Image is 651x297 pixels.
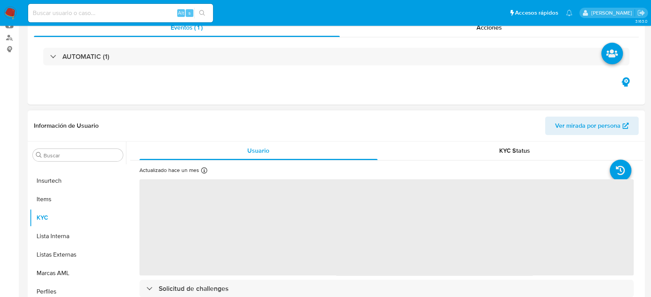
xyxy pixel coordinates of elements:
h1: Información de Usuario [34,122,99,130]
span: Accesos rápidos [515,9,558,17]
button: Items [30,190,126,209]
a: Salir [637,9,645,17]
button: Lista Interna [30,227,126,245]
span: Eventos ( 1 ) [171,23,203,32]
span: 3.163.0 [635,18,647,24]
button: search-icon [194,8,210,18]
span: Alt [178,9,184,17]
button: Ver mirada por persona [545,117,639,135]
input: Buscar [44,152,120,159]
span: ‌ [139,179,634,275]
span: Usuario [247,146,269,155]
span: Acciones [477,23,502,32]
button: KYC [30,209,126,227]
div: AUTOMATIC (1) [43,48,629,65]
button: Buscar [36,152,42,158]
h3: AUTOMATIC (1) [62,52,109,61]
p: Actualizado hace un mes [139,167,199,174]
input: Buscar usuario o caso... [28,8,213,18]
button: Listas Externas [30,245,126,264]
span: KYC Status [499,146,530,155]
button: Insurtech [30,172,126,190]
a: Notificaciones [566,10,572,16]
button: Marcas AML [30,264,126,282]
p: diego.gardunorosas@mercadolibre.com.mx [591,9,634,17]
span: Ver mirada por persona [555,117,621,135]
h3: Solicitud de challenges [159,284,228,293]
span: s [188,9,191,17]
